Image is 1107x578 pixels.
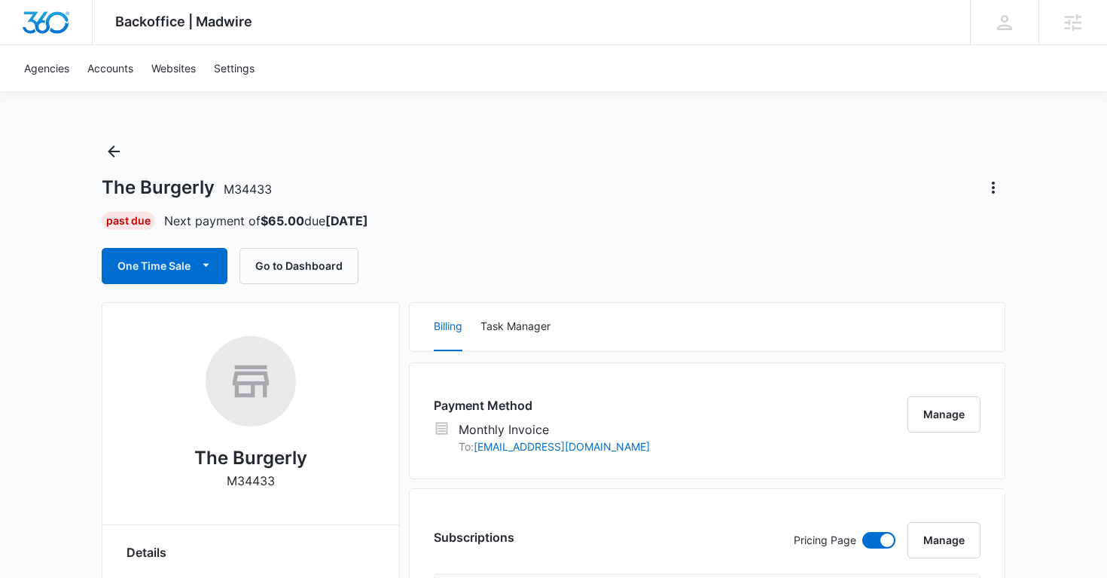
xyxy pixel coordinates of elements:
[325,213,368,228] strong: [DATE]
[142,45,205,91] a: Websites
[227,472,275,490] p: M34433
[981,176,1005,200] button: Actions
[15,45,78,91] a: Agencies
[459,421,650,439] p: Monthly Invoice
[480,303,550,351] button: Task Manager
[907,396,980,433] button: Manage
[434,396,650,414] h3: Payment Method
[907,522,980,558] button: Manage
[78,45,142,91] a: Accounts
[239,248,358,284] button: Go to Dashboard
[205,45,264,91] a: Settings
[224,182,272,197] span: M34433
[794,532,856,549] p: Pricing Page
[102,139,126,164] button: Back
[115,14,252,29] span: Backoffice | Madwire
[127,543,166,561] span: Details
[102,176,272,199] h1: The Burgerly
[261,213,304,228] strong: $65.00
[434,303,462,351] button: Billing
[102,248,227,284] button: One Time Sale
[164,212,368,230] p: Next payment of due
[434,528,514,546] h3: Subscriptions
[459,439,650,454] p: To:
[194,445,307,472] h2: The Burgerly
[102,212,155,230] div: Past Due
[474,440,650,453] a: [EMAIL_ADDRESS][DOMAIN_NAME]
